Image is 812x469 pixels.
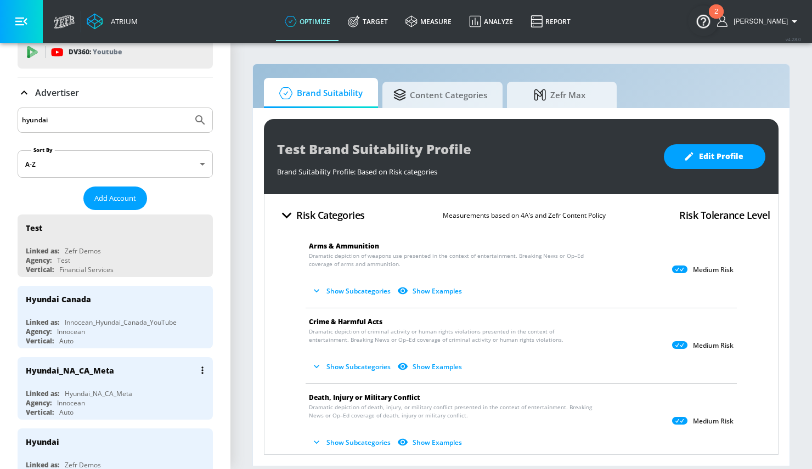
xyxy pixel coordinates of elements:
button: Add Account [83,187,147,210]
a: optimize [276,2,339,41]
a: Analyze [460,2,522,41]
div: Linked as: [26,389,59,398]
span: login as: jen.breen@zefr.com [729,18,788,25]
div: Hyundai_NA_CA_Meta [65,389,132,398]
p: Measurements based on 4A’s and Zefr Content Policy [443,210,606,221]
p: DV360: [69,46,122,58]
span: Dramatic depiction of criminal activity or human rights violations presented in the context of en... [309,327,594,344]
div: Auto [59,408,74,417]
div: Innocean [57,398,85,408]
div: Financial Services [59,265,114,274]
span: Arms & Ammunition [309,241,379,251]
div: Zefr Demos [65,246,101,256]
div: Innocean_Hyundai_Canada_YouTube [65,318,177,327]
div: Vertical: [26,265,54,274]
button: Show Examples [395,433,466,451]
div: A-Z [18,150,213,178]
span: Crime & Harmful Acts [309,317,382,326]
p: Medium Risk [693,265,734,274]
div: TestLinked as:Zefr DemosAgency:TestVertical:Financial Services [18,214,213,277]
div: Agency: [26,256,52,265]
span: Zefr Max [518,82,601,108]
div: Brand Suitability Profile: Based on Risk categories [277,161,653,177]
div: Test [57,256,70,265]
span: Content Categories [393,82,487,108]
p: Advertiser [35,87,79,99]
div: Agency: [26,327,52,336]
div: Vertical: [26,336,54,346]
span: Add Account [94,192,136,205]
input: Search by name [22,113,188,127]
a: measure [397,2,460,41]
span: Dramatic depiction of death, injury, or military conflict presented in the context of entertainme... [309,403,594,420]
div: Atrium [106,16,138,26]
div: Hyundai_NA_CA_Meta [26,365,114,376]
div: 2 [714,12,718,26]
div: Hyundai CanadaLinked as:Innocean_Hyundai_Canada_YouTubeAgency:InnoceanVertical:Auto [18,286,213,348]
div: Hyundai Canada [26,294,91,304]
div: Hyundai_NA_CA_MetaLinked as:Hyundai_NA_CA_MetaAgency:InnoceanVertical:Auto [18,357,213,420]
span: Brand Suitability [275,80,363,106]
button: Risk Categories [273,202,369,228]
div: Innocean [57,327,85,336]
div: Hyundai [26,437,59,447]
div: Linked as: [26,318,59,327]
label: Sort By [31,146,55,154]
button: Show Subcategories [309,433,395,451]
button: Submit Search [188,108,212,132]
div: Linked as: [26,246,59,256]
a: Target [339,2,397,41]
div: Test [26,223,42,233]
button: [PERSON_NAME] [717,15,801,28]
div: Advertiser [18,77,213,108]
span: v 4.28.0 [786,36,801,42]
a: Report [522,2,579,41]
span: Edit Profile [686,150,743,163]
p: Medium Risk [693,341,734,350]
div: Agency: [26,398,52,408]
span: Death, Injury or Military Conflict [309,393,420,402]
div: Vertical: [26,408,54,417]
div: DV360: Youtube [18,36,213,69]
button: Show Subcategories [309,358,395,376]
h4: Risk Categories [296,207,365,223]
p: Medium Risk [693,417,734,426]
button: Show Examples [395,282,466,300]
button: Show Subcategories [309,282,395,300]
span: Dramatic depiction of weapons use presented in the context of entertainment. Breaking News or Op–... [309,252,594,268]
button: Show Examples [395,358,466,376]
div: Auto [59,336,74,346]
p: Youtube [93,46,122,58]
button: Open Resource Center, 2 new notifications [688,5,719,36]
h4: Risk Tolerance Level [679,207,770,223]
a: Atrium [87,13,138,30]
button: Edit Profile [664,144,765,169]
